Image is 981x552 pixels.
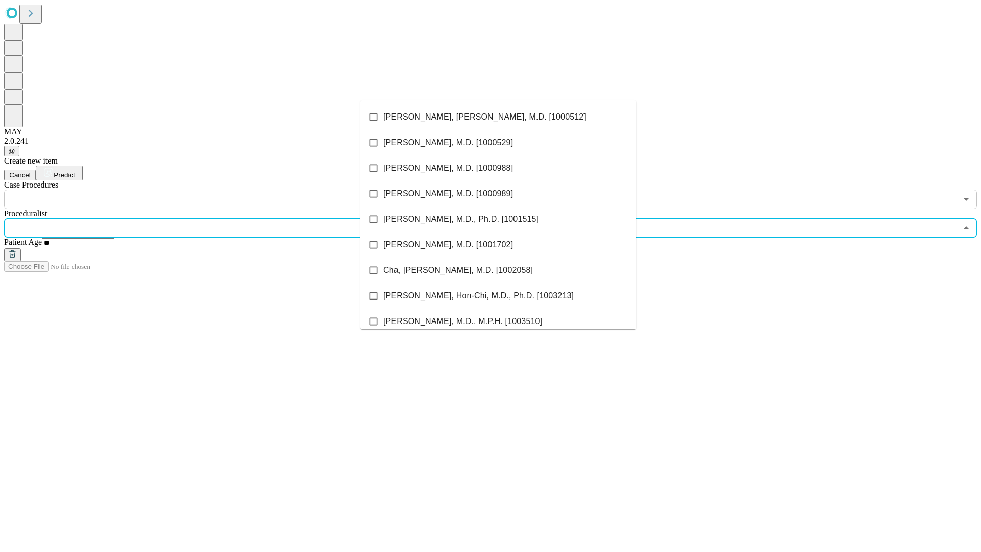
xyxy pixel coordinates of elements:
[4,136,977,146] div: 2.0.241
[383,290,574,302] span: [PERSON_NAME], Hon-Chi, M.D., Ph.D. [1003213]
[4,146,19,156] button: @
[36,166,83,180] button: Predict
[8,147,15,155] span: @
[959,192,973,206] button: Open
[54,171,75,179] span: Predict
[383,315,542,328] span: [PERSON_NAME], M.D., M.P.H. [1003510]
[383,264,533,277] span: Cha, [PERSON_NAME], M.D. [1002058]
[383,188,513,200] span: [PERSON_NAME], M.D. [1000989]
[383,213,539,225] span: [PERSON_NAME], M.D., Ph.D. [1001515]
[4,156,58,165] span: Create new item
[383,136,513,149] span: [PERSON_NAME], M.D. [1000529]
[4,209,47,218] span: Proceduralist
[383,239,513,251] span: [PERSON_NAME], M.D. [1001702]
[4,238,42,246] span: Patient Age
[4,170,36,180] button: Cancel
[383,111,586,123] span: [PERSON_NAME], [PERSON_NAME], M.D. [1000512]
[4,180,58,189] span: Scheduled Procedure
[383,162,513,174] span: [PERSON_NAME], M.D. [1000988]
[4,127,977,136] div: MAY
[959,221,973,235] button: Close
[9,171,31,179] span: Cancel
